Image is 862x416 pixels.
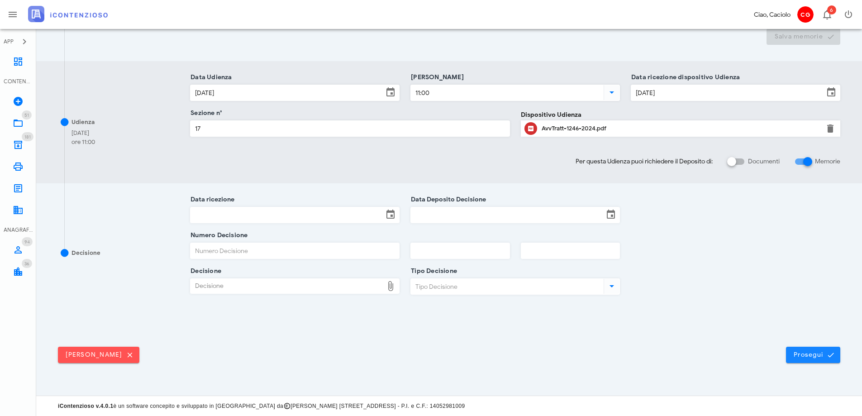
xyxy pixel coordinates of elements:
span: Distintivo [22,259,32,268]
label: Memorie [815,157,840,166]
label: [PERSON_NAME] [408,73,464,82]
span: 51 [24,112,29,118]
div: Decisione [190,279,383,293]
span: Distintivo [22,237,33,246]
div: Udienza [71,118,95,127]
span: Per questa Udienza puoi richiedere il Deposito di: [576,157,713,166]
span: Distintivo [827,5,836,14]
input: Tipo Decisione [411,279,602,294]
label: Tipo Decisione [408,267,457,276]
span: Distintivo [22,132,33,141]
input: Sezione n° [190,121,509,136]
label: Documenti [748,157,780,166]
div: Ciao, Caciolo [754,10,791,19]
span: 36 [24,261,29,267]
span: Distintivo [22,110,32,120]
button: Distintivo [816,4,838,25]
button: Prosegui [786,347,840,363]
button: Clicca per aprire un'anteprima del file o scaricarlo [524,122,537,135]
div: ANAGRAFICA [4,226,33,234]
button: Elimina [825,123,836,134]
input: Ora Udienza [411,85,602,100]
span: 94 [24,239,30,245]
div: Clicca per aprire un'anteprima del file o scaricarlo [542,121,819,136]
label: Sezione n° [188,109,222,118]
span: Prosegui [793,351,833,359]
strong: iContenzioso v.4.0.1 [58,403,113,409]
div: [DATE] [71,129,95,138]
img: logo-text-2x.png [28,6,108,22]
div: Decisione [71,249,100,258]
label: Dispositivo Udienza [521,110,581,120]
div: AvvTratt-1246-2024.pdf [542,125,819,132]
span: CG [797,6,814,23]
label: Data Udienza [188,73,232,82]
button: [PERSON_NAME] [58,347,139,363]
span: 181 [24,134,31,140]
input: Numero Decisione [190,243,399,258]
button: CG [794,4,816,25]
label: Decisione [188,267,221,276]
label: Numero Decisione [188,231,248,240]
span: [PERSON_NAME] [65,351,132,359]
label: Data ricezione dispositivo Udienza [629,73,740,82]
div: CONTENZIOSO [4,77,33,86]
div: ore 11:00 [71,138,95,147]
